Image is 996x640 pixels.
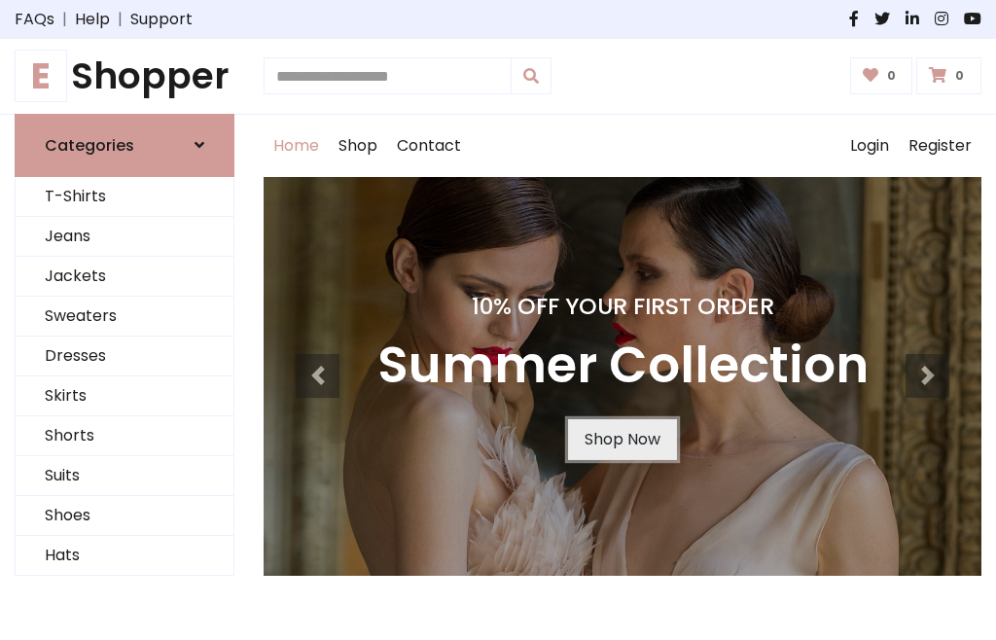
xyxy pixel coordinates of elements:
h3: Summer Collection [377,336,869,396]
span: 0 [882,67,901,85]
h6: Categories [45,136,134,155]
a: Shop [329,115,387,177]
a: Shop Now [568,419,677,460]
a: Home [264,115,329,177]
a: Jeans [16,217,233,257]
a: FAQs [15,8,54,31]
a: Categories [15,114,234,177]
a: Login [840,115,899,177]
a: 0 [916,57,981,94]
a: Contact [387,115,471,177]
a: T-Shirts [16,177,233,217]
a: Support [130,8,193,31]
a: 0 [850,57,913,94]
h4: 10% Off Your First Order [377,293,869,320]
span: | [110,8,130,31]
h1: Shopper [15,54,234,98]
a: Hats [16,536,233,576]
a: Dresses [16,337,233,376]
span: 0 [950,67,969,85]
a: Shoes [16,496,233,536]
a: Sweaters [16,297,233,337]
span: E [15,50,67,102]
a: Jackets [16,257,233,297]
span: | [54,8,75,31]
a: Register [899,115,981,177]
a: Suits [16,456,233,496]
a: Help [75,8,110,31]
a: Shorts [16,416,233,456]
a: EShopper [15,54,234,98]
a: Skirts [16,376,233,416]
